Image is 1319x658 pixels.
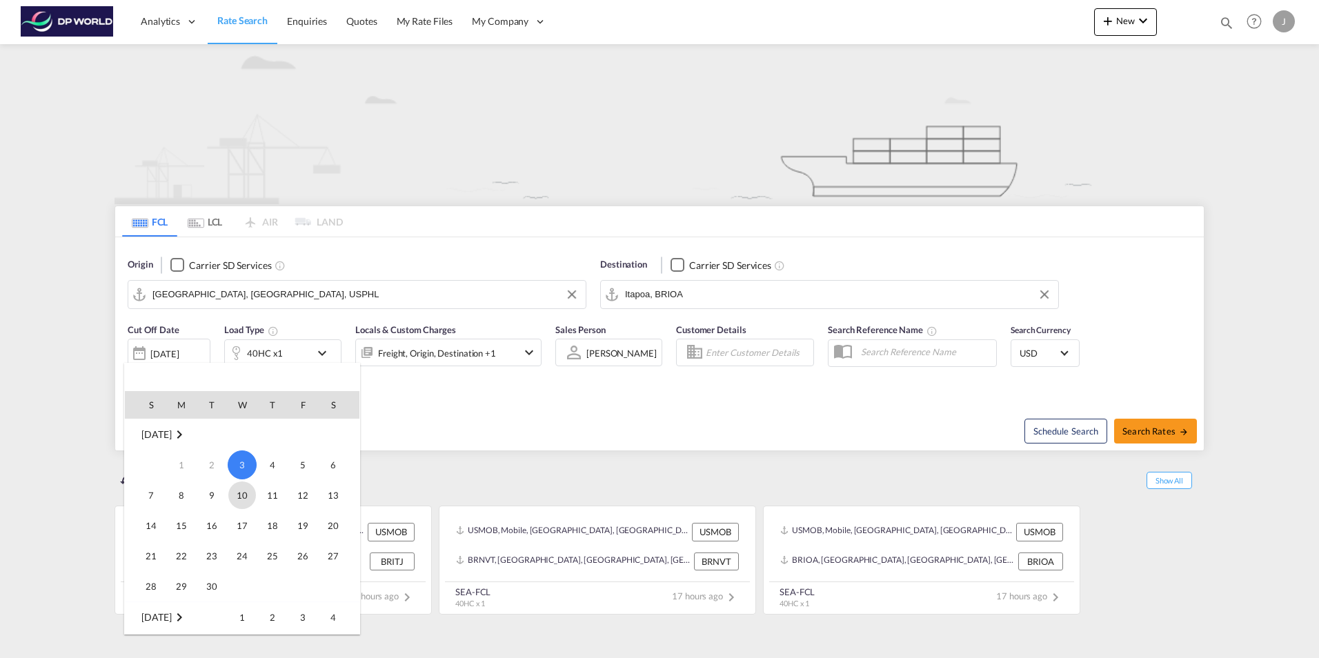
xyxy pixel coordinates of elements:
td: Friday October 3 2025 [288,602,318,633]
td: Sunday September 7 2025 [125,480,166,510]
td: Saturday September 13 2025 [318,480,359,510]
td: Sunday September 21 2025 [125,541,166,571]
span: 27 [319,542,347,570]
span: 20 [319,512,347,539]
td: Saturday September 27 2025 [318,541,359,571]
td: Monday September 8 2025 [166,480,197,510]
span: 10 [228,481,256,509]
td: Tuesday September 16 2025 [197,510,227,541]
span: 8 [168,481,195,509]
span: [DATE] [141,611,171,623]
td: Tuesday September 2 2025 [197,450,227,480]
span: 9 [198,481,226,509]
tr: Week undefined [125,419,359,450]
span: 21 [137,542,165,570]
span: 12 [289,481,317,509]
td: Monday September 22 2025 [166,541,197,571]
td: Wednesday October 1 2025 [227,602,257,633]
th: S [318,391,359,419]
th: T [197,391,227,419]
span: 13 [319,481,347,509]
span: 11 [259,481,286,509]
td: Friday September 19 2025 [288,510,318,541]
span: 3 [289,604,317,631]
span: 14 [137,512,165,539]
td: Friday September 12 2025 [288,480,318,510]
span: 4 [319,604,347,631]
th: T [257,391,288,419]
th: S [125,391,166,419]
span: 24 [228,542,256,570]
tr: Week 1 [125,602,359,633]
td: Monday September 29 2025 [166,571,197,602]
td: Sunday September 28 2025 [125,571,166,602]
span: 7 [137,481,165,509]
td: September 2025 [125,419,359,450]
td: Monday September 1 2025 [166,450,197,480]
td: October 2025 [125,602,227,633]
td: Tuesday September 30 2025 [197,571,227,602]
td: Thursday September 11 2025 [257,480,288,510]
span: 6 [319,451,347,479]
tr: Week 1 [125,450,359,480]
span: 25 [259,542,286,570]
th: F [288,391,318,419]
span: 16 [198,512,226,539]
td: Saturday September 6 2025 [318,450,359,480]
tr: Week 5 [125,571,359,602]
span: 1 [228,604,256,631]
th: M [166,391,197,419]
span: 19 [289,512,317,539]
span: 5 [289,451,317,479]
span: 30 [198,572,226,600]
td: Wednesday September 10 2025 [227,480,257,510]
td: Wednesday September 3 2025 [227,450,257,480]
tr: Week 2 [125,480,359,510]
td: Saturday October 4 2025 [318,602,359,633]
span: 17 [228,512,256,539]
td: Tuesday September 23 2025 [197,541,227,571]
span: 18 [259,512,286,539]
td: Thursday September 25 2025 [257,541,288,571]
span: 22 [168,542,195,570]
tr: Week 4 [125,541,359,571]
td: Wednesday September 24 2025 [227,541,257,571]
md-calendar: Calendar [125,391,359,634]
span: 2 [259,604,286,631]
span: 29 [168,572,195,600]
span: 3 [228,450,257,479]
td: Tuesday September 9 2025 [197,480,227,510]
td: Wednesday September 17 2025 [227,510,257,541]
td: Friday September 5 2025 [288,450,318,480]
span: 23 [198,542,226,570]
span: 15 [168,512,195,539]
td: Saturday September 20 2025 [318,510,359,541]
td: Thursday September 4 2025 [257,450,288,480]
span: 26 [289,542,317,570]
td: Thursday October 2 2025 [257,602,288,633]
span: 28 [137,572,165,600]
span: [DATE] [141,428,171,440]
span: 4 [259,451,286,479]
td: Thursday September 18 2025 [257,510,288,541]
td: Sunday September 14 2025 [125,510,166,541]
tr: Week 3 [125,510,359,541]
td: Monday September 15 2025 [166,510,197,541]
td: Friday September 26 2025 [288,541,318,571]
th: W [227,391,257,419]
